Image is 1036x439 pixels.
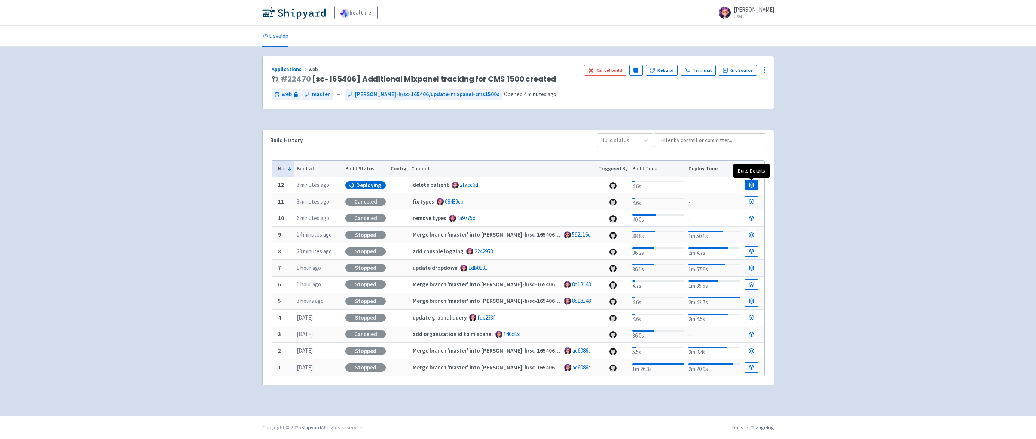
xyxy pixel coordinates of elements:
a: Terminal [681,65,715,76]
div: Canceled [345,330,386,338]
div: 36.0s [632,329,684,340]
a: [PERSON_NAME]-h/sc-165406/update-mixpanel-cms1500s [345,89,502,100]
time: 1 hour ago [297,264,321,271]
a: 2242958 [474,248,493,255]
a: ac6086a [572,347,591,354]
strong: fix types [413,198,434,205]
span: web [309,66,319,73]
a: Build Details [745,346,758,356]
a: Build Details [745,213,758,223]
button: No. [278,165,292,173]
strong: update dropdown [413,264,458,271]
a: Changelog [750,424,774,431]
a: Build Details [745,196,758,207]
b: 4 [278,314,281,321]
b: 2 [278,347,281,354]
span: [PERSON_NAME]-h/sc-165406/update-mixpanel-cms1500s [355,90,499,99]
div: - [688,329,740,339]
div: 1m 26.3s [632,362,684,374]
strong: Merge branch 'master' into [PERSON_NAME]-h/sc-165406/update-mixpanel-cms1500s [413,231,626,238]
span: web [282,90,292,99]
th: Commit [409,161,596,177]
a: fa9775d [457,214,476,222]
b: 11 [278,198,284,205]
b: 3 [278,330,281,338]
time: 23 minutes ago [297,248,332,255]
time: 6 minutes ago [297,214,329,222]
div: Canceled [345,198,386,206]
a: healthie [334,6,378,19]
a: Shipyard [301,424,321,431]
a: 8d18148 [572,281,591,288]
time: 4 minutes ago [524,91,556,98]
time: 14 minutes ago [297,231,332,238]
time: [DATE] [297,330,313,338]
time: [DATE] [297,347,313,354]
strong: Merge branch 'master' into [PERSON_NAME]-h/sc-165406/update-mixpanel-cms1500s [413,347,626,354]
th: Triggered By [596,161,630,177]
a: Build Details [745,296,758,307]
time: [DATE] [297,314,313,321]
a: 2facc6d [460,181,478,188]
th: Built at [294,161,343,177]
a: ac6086a [572,364,591,371]
a: 140cf5f [504,330,521,338]
div: 4.6s [632,312,684,324]
a: Docs [732,424,743,431]
a: Build Details [745,230,758,240]
th: Build Status [343,161,388,177]
strong: delete patient [413,181,449,188]
a: 592116d [572,231,591,238]
span: [sc-165406] Additional Mixpanel tracking for CMS 1500 created [281,75,556,83]
div: Stopped [345,297,386,305]
div: 2m 4.5s [688,312,740,324]
div: - [688,197,740,207]
div: 40.0s [632,213,684,224]
div: Stopped [345,363,386,372]
span: Opened [504,91,556,98]
a: Build Details [745,246,758,257]
div: 2m 20.9s [688,362,740,374]
strong: update graphql query [413,314,467,321]
div: Canceled [345,214,386,222]
th: Build Time [630,161,686,177]
span: Deploying [356,182,381,189]
div: 4.6s [632,295,684,307]
a: Build Details [745,180,758,190]
div: Build History [270,136,585,145]
img: Shipyard logo [262,7,326,19]
small: User [734,14,774,19]
div: 1m 50.1s [688,229,740,241]
b: 10 [278,214,284,222]
b: 1 [278,364,281,371]
a: Build Details [745,263,758,273]
a: [PERSON_NAME] User [714,7,774,19]
button: Cancel build [584,65,626,76]
time: 3 minutes ago [297,181,329,188]
div: 2m 2.4s [688,345,740,357]
div: Stopped [345,280,386,289]
b: 12 [278,181,284,188]
time: [DATE] [297,364,313,371]
div: 36.1s [632,262,684,274]
b: 5 [278,297,281,304]
a: 1db0131 [468,264,488,271]
span: master [312,90,330,99]
a: fdc233f [477,314,495,321]
a: Applications [272,66,309,73]
strong: add console logging [413,248,464,255]
b: 8 [278,248,281,255]
div: 2m 4.7s [688,246,740,257]
div: 4.6s [632,196,684,208]
b: 9 [278,231,281,238]
div: Stopped [345,231,386,239]
div: Stopped [345,314,386,322]
b: 6 [278,281,281,288]
b: 7 [278,264,281,271]
div: 1m 35.5s [688,279,740,290]
div: Copyright © 2025 All rights reserved. [262,424,364,432]
div: 1m 57.8s [688,262,740,274]
div: 38.8s [632,229,684,241]
strong: remove types [413,214,446,222]
strong: add organization id to mixpanel [413,330,493,338]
